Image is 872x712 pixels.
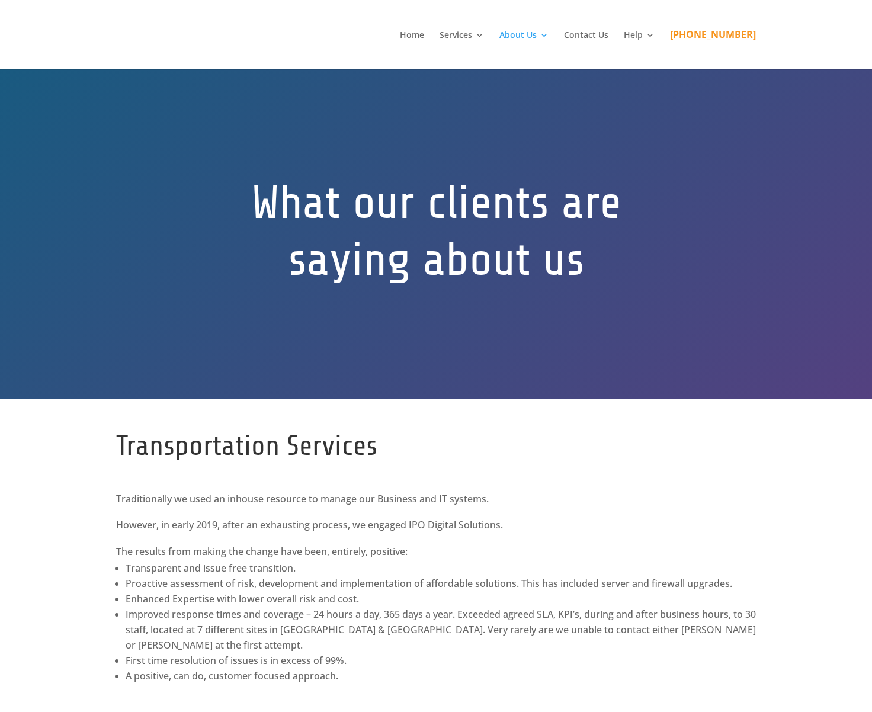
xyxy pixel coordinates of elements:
[624,31,655,69] a: Help
[116,517,756,543] p: However, in early 2019, after an exhausting process, we engaged IPO Digital Solutions.
[789,674,866,712] iframe: chat widget
[116,543,756,560] p: The results from making the change have been, entirely, positive:
[440,31,484,69] a: Services
[564,31,608,69] a: Contact Us
[126,576,756,591] li: Proactive assessment of risk, development and implementation of affordable solutions. This has in...
[126,591,756,607] li: Enhanced Expertise with lower overall risk and cost.
[126,560,756,576] li: Transparent and issue free transition.
[116,426,756,472] h2: Transportation Services
[670,30,756,69] a: [PHONE_NUMBER]
[126,668,756,684] li: A positive, can do, customer focused approach.
[205,174,667,294] h1: What our clients are saying about us
[400,31,424,69] a: Home
[126,607,756,653] li: Improved response times and coverage – 24 hours a day, 365 days a year. Exceeded agreed SLA, KPI’...
[126,653,756,668] li: First time resolution of issues is in excess of 99%.
[116,490,756,517] p: Traditionally we used an inhouse resource to manage our Business and IT systems.
[499,31,549,69] a: About Us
